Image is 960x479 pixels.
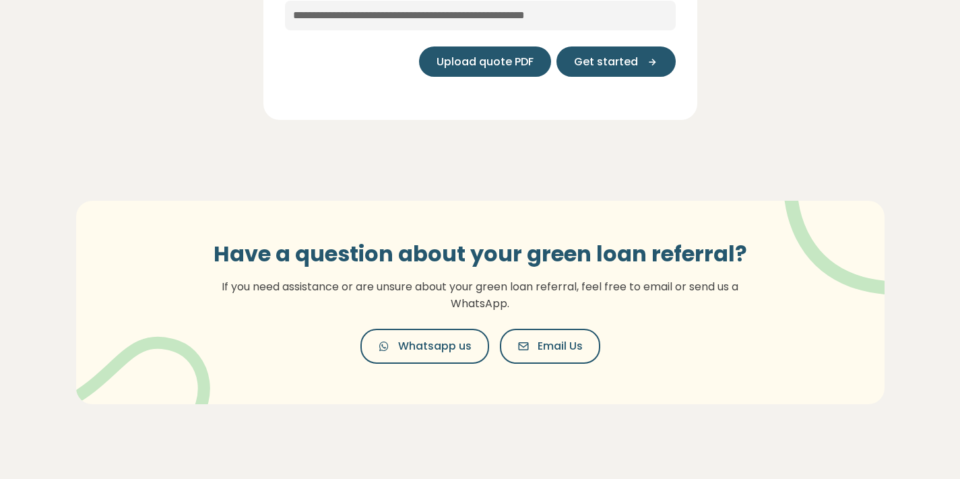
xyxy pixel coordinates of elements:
button: Email Us [500,329,600,364]
p: If you need assistance or are unsure about your green loan referral, feel free to email or send u... [204,278,757,313]
button: Whatsapp us [360,329,489,364]
h3: Have a question about your green loan referral? [204,241,757,267]
button: Upload quote PDF [419,46,551,77]
span: Email Us [538,338,583,354]
span: Get started [574,54,638,70]
img: vector [67,302,210,437]
span: Whatsapp us [398,338,472,354]
span: Upload quote PDF [437,54,534,70]
img: vector [749,164,925,295]
button: Get started [556,46,676,77]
